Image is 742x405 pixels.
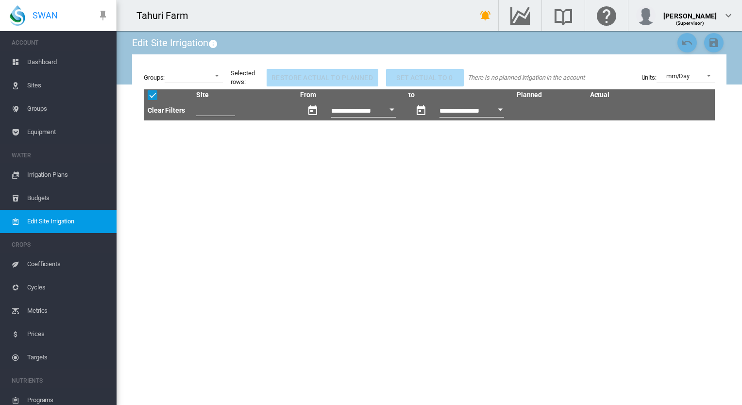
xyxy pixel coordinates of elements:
[27,299,109,322] span: Metrics
[677,33,697,52] button: Cancel Changes
[386,69,464,86] button: Set actual to 0
[12,373,109,388] span: NUTRIENTS
[27,346,109,369] span: Targets
[468,73,585,82] div: There is no planned irrigation in the account
[636,6,656,25] img: profile.jpg
[231,69,254,86] div: Selected rows:
[666,72,690,80] div: mm/Day
[595,10,618,21] md-icon: Click here for help
[27,253,109,276] span: Coefficients
[12,148,109,163] span: WATER
[27,97,109,120] span: Groups
[508,10,532,21] md-icon: Go to the Data Hub
[476,6,495,25] button: icon-bell-ring
[27,74,109,97] span: Sites
[513,89,586,101] th: Planned
[383,101,401,118] button: Open calendar
[663,7,717,17] div: [PERSON_NAME]
[491,101,509,118] button: Open calendar
[148,106,185,114] a: Clear Filters
[480,10,491,21] md-icon: icon-bell-ring
[405,89,513,101] th: to
[641,73,657,82] label: Units:
[303,101,322,120] button: md-calendar
[708,37,720,49] md-icon: icon-content-save
[27,51,109,74] span: Dashboard
[132,36,220,50] div: Edit Site Irrigation
[723,10,734,21] md-icon: icon-chevron-down
[27,163,109,186] span: Irrigation Plans
[97,10,109,21] md-icon: icon-pin
[27,210,109,233] span: Edit Site Irrigation
[704,33,724,52] button: Save Changes
[27,276,109,299] span: Cycles
[552,10,575,21] md-icon: Search the knowledge base
[136,9,197,22] div: Tahuri Farm
[411,101,431,120] button: md-calendar
[267,69,378,86] button: Restore actual to planned
[33,9,58,21] span: SWAN
[12,35,109,51] span: ACCOUNT
[10,5,25,26] img: SWAN-Landscape-Logo-Colour-drop.png
[676,20,705,26] span: (Supervisor)
[27,322,109,346] span: Prices
[27,186,109,210] span: Budgets
[208,38,220,50] md-icon: This page allows for manual correction to flow records for sites that are setup for Planned Irrig...
[296,89,405,101] th: From
[586,89,659,101] th: Actual
[681,37,693,49] md-icon: icon-undo
[27,120,109,144] span: Equipment
[12,237,109,253] span: CROPS
[192,89,296,101] th: Site
[144,73,165,82] label: Groups:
